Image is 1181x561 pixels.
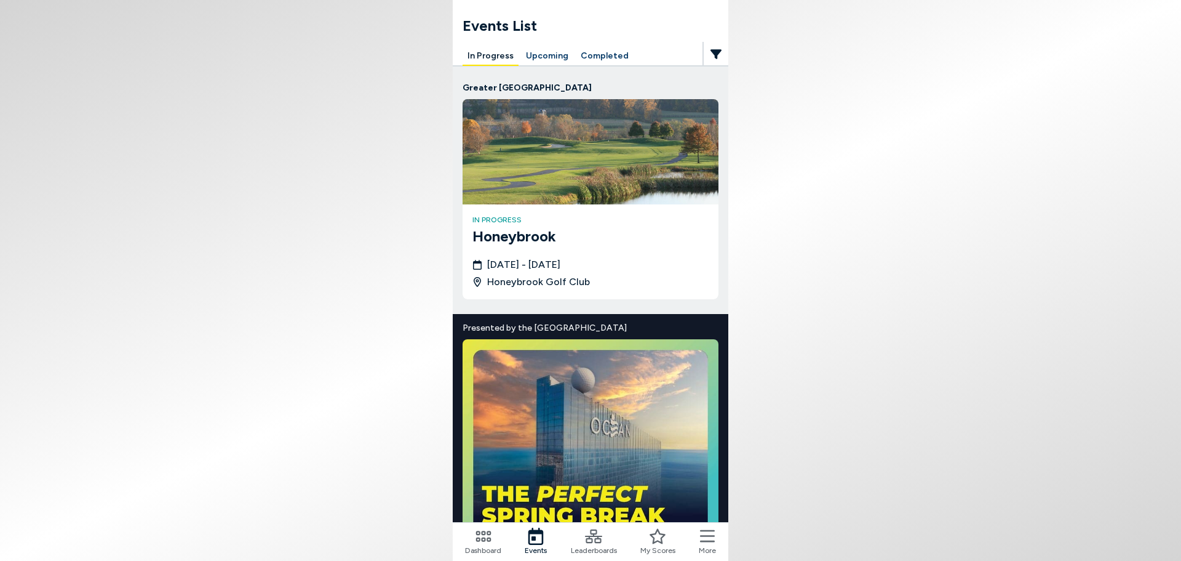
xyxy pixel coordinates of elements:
span: My Scores [640,545,675,556]
span: Dashboard [465,545,501,556]
a: Dashboard [465,528,501,556]
a: Events [525,528,547,556]
h3: Honeybrook [472,225,709,248]
span: Leaderboards [571,545,617,556]
span: Honeybrook Golf Club [487,275,590,289]
a: Honeybrookin progressHoneybrook[DATE] - [DATE]Honeybrook Golf Club [463,99,718,299]
span: More [699,545,716,556]
h1: Events List [463,15,728,37]
img: Honeybrook [463,99,718,204]
div: Manage your account [453,47,728,66]
a: My Scores [640,528,675,556]
span: Presented by the [GEOGRAPHIC_DATA] [463,321,718,334]
button: More [699,528,716,556]
button: Upcoming [521,47,573,66]
p: Greater [GEOGRAPHIC_DATA] [463,81,718,94]
a: Leaderboards [571,528,617,556]
span: Events [525,545,547,556]
button: Completed [576,47,634,66]
h4: in progress [472,214,709,225]
button: In Progress [463,47,519,66]
span: [DATE] - [DATE] [487,257,560,272]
